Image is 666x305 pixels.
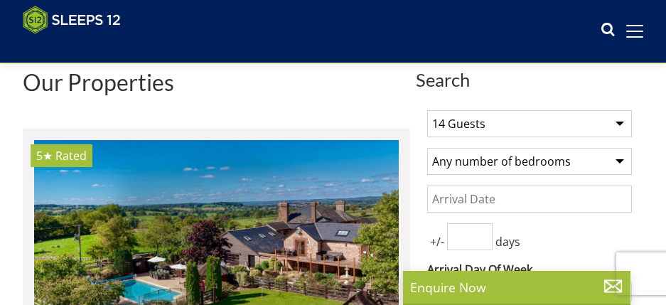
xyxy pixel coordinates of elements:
[416,70,643,90] span: Search
[55,148,87,164] span: Rated
[427,261,632,278] label: Arrival Day Of Week
[23,70,410,95] h1: Our Properties
[493,233,523,250] span: days
[427,186,632,213] input: Arrival Date
[16,43,165,55] iframe: Customer reviews powered by Trustpilot
[427,233,447,250] span: +/-
[36,148,53,164] span: Hillydays has a 5 star rating under the Quality in Tourism Scheme
[410,278,623,296] p: Enquire Now
[23,6,121,34] img: Sleeps 12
